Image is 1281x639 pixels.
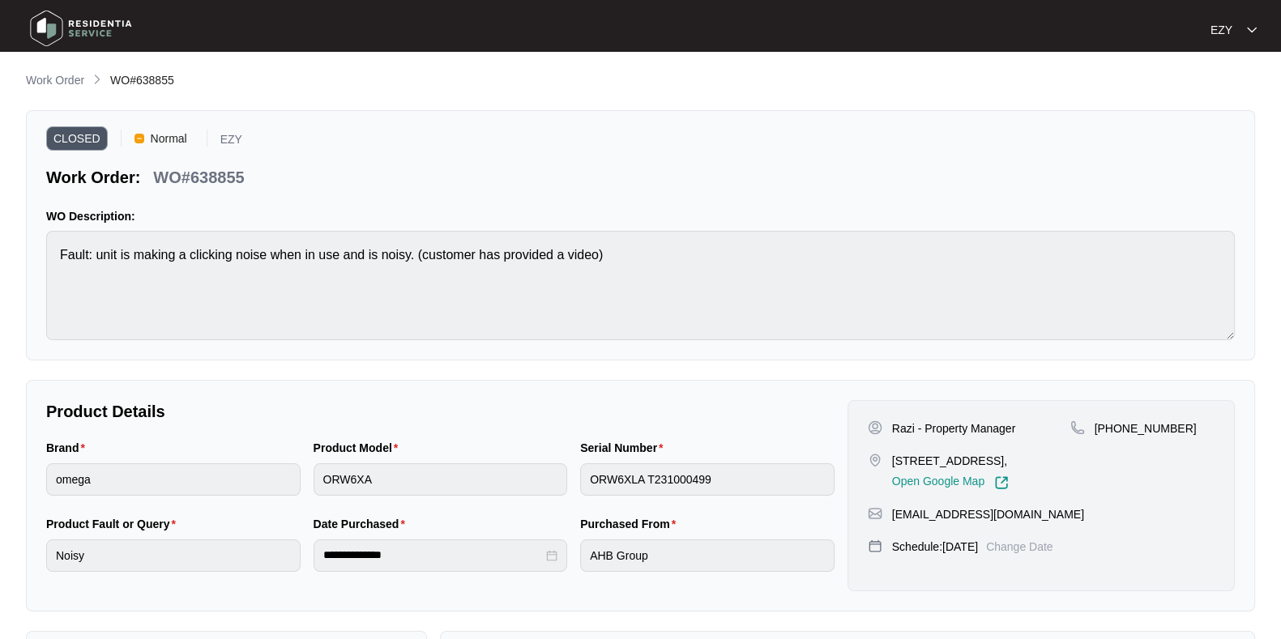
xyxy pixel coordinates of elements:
input: Brand [46,463,301,496]
p: [PHONE_NUMBER] [1095,420,1197,437]
label: Purchased From [580,516,682,532]
input: Purchased From [580,539,835,572]
img: dropdown arrow [1247,26,1257,34]
label: Product Fault or Query [46,516,182,532]
img: user-pin [868,420,882,435]
span: CLOSED [46,126,108,151]
p: Change Date [986,539,1053,555]
img: map-pin [1070,420,1085,435]
img: map-pin [868,539,882,553]
input: Serial Number [580,463,835,496]
p: Work Order: [46,166,140,189]
p: Product Details [46,400,835,423]
img: chevron-right [91,73,104,86]
label: Date Purchased [314,516,412,532]
p: WO Description: [46,208,1235,224]
p: Razi - Property Manager [892,420,1016,437]
label: Serial Number [580,440,669,456]
label: Brand [46,440,92,456]
span: WO#638855 [110,74,174,87]
p: [STREET_ADDRESS], [892,453,1009,469]
p: Schedule: [DATE] [892,539,978,555]
a: Work Order [23,72,88,90]
p: Work Order [26,72,84,88]
img: Link-External [994,475,1009,490]
input: Date Purchased [323,547,544,564]
img: residentia service logo [24,4,138,53]
textarea: Fault: unit is making a clicking noise when in use and is noisy. (customer has provided a video) [46,231,1235,340]
label: Product Model [314,440,405,456]
p: EZY [220,134,242,151]
p: [EMAIL_ADDRESS][DOMAIN_NAME] [892,506,1084,522]
img: Vercel Logo [135,134,144,143]
a: Open Google Map [892,475,1009,490]
input: Product Fault or Query [46,539,301,572]
input: Product Model [314,463,568,496]
p: EZY [1211,22,1232,38]
span: Normal [144,126,194,151]
p: WO#638855 [153,166,244,189]
img: map-pin [868,453,882,467]
img: map-pin [868,506,882,521]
